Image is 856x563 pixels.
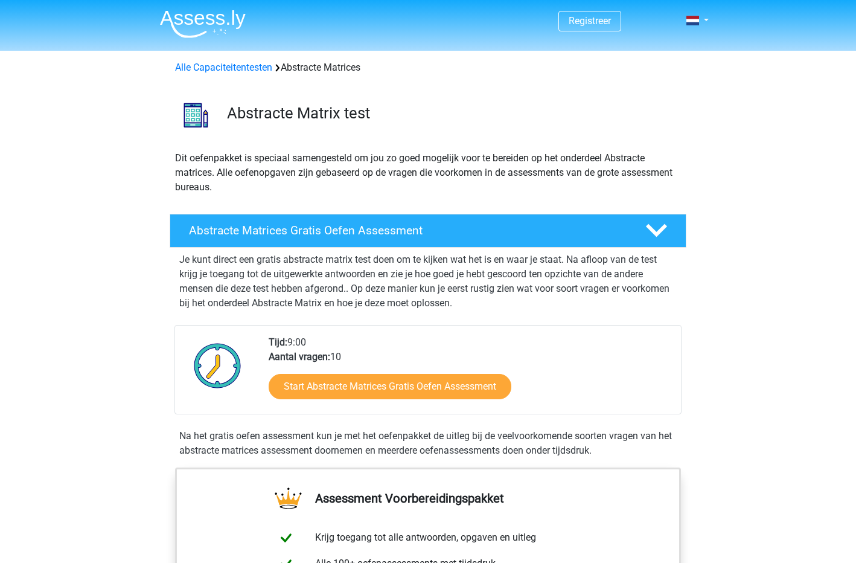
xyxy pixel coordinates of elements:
p: Dit oefenpakket is speciaal samengesteld om jou zo goed mogelijk voor te bereiden op het onderdee... [175,151,681,195]
a: Abstracte Matrices Gratis Oefen Assessment [165,214,691,248]
div: 9:00 10 [260,335,680,414]
p: Je kunt direct een gratis abstracte matrix test doen om te kijken wat het is en waar je staat. Na... [179,253,677,310]
div: Na het gratis oefen assessment kun je met het oefenpakket de uitleg bij de veelvoorkomende soorte... [174,429,682,458]
a: Registreer [569,15,611,27]
b: Aantal vragen: [269,351,330,362]
img: Klok [187,335,248,396]
h4: Abstracte Matrices Gratis Oefen Assessment [189,224,626,237]
a: Start Abstracte Matrices Gratis Oefen Assessment [269,374,511,399]
img: abstracte matrices [170,89,222,141]
div: Abstracte Matrices [170,60,686,75]
a: Alle Capaciteitentesten [175,62,272,73]
b: Tijd: [269,336,287,348]
h3: Abstracte Matrix test [227,104,677,123]
img: Assessly [160,10,246,38]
